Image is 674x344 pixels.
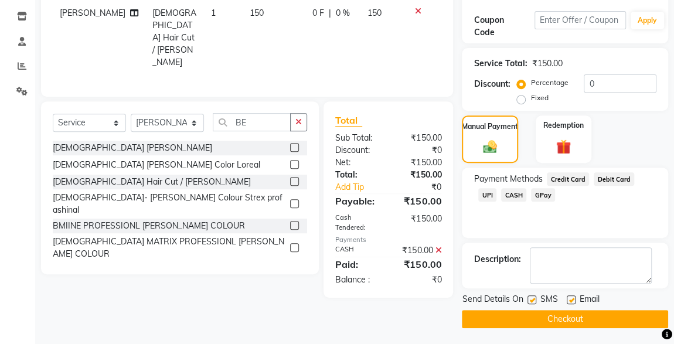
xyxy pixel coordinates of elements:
div: Payable: [326,194,389,208]
label: Fixed [530,93,548,103]
div: Payments [335,235,441,245]
img: _gift.svg [552,138,576,156]
div: ₹150.00 [389,257,451,271]
label: Redemption [543,120,584,131]
div: ₹150.00 [389,213,451,233]
label: Percentage [530,77,568,88]
div: [DEMOGRAPHIC_DATA] [PERSON_NAME] [53,142,212,154]
span: GPay [531,188,555,202]
input: Enter Offer / Coupon Code [535,11,626,29]
span: 150 [250,8,264,18]
div: ₹150.00 [389,244,451,257]
span: [PERSON_NAME] [60,8,125,18]
div: Service Total: [474,57,527,70]
span: SMS [540,293,557,308]
div: Discount: [326,144,389,156]
div: ₹0 [399,181,450,193]
span: UPI [478,188,496,202]
span: Payment Methods [474,173,542,185]
span: Email [579,293,599,308]
div: [DEMOGRAPHIC_DATA] [PERSON_NAME] Color Loreal [53,159,260,171]
div: [DEMOGRAPHIC_DATA] Hair Cut / [PERSON_NAME] [53,176,251,188]
div: Discount: [474,78,510,90]
span: 0 % [336,7,350,19]
span: 150 [367,8,382,18]
div: [DEMOGRAPHIC_DATA] MATRIX PROFESSIONL [PERSON_NAME] COLOUR [53,236,285,260]
div: Paid: [326,257,389,271]
span: [DEMOGRAPHIC_DATA] Hair Cut / [PERSON_NAME] [152,8,196,67]
div: Total: [326,169,389,181]
div: ₹150.00 [389,132,451,144]
a: Add Tip [326,181,399,193]
div: ₹150.00 [389,169,451,181]
div: Cash Tendered: [326,213,389,233]
span: CASH [501,188,526,202]
span: | [329,7,331,19]
button: Checkout [462,310,668,328]
div: Coupon Code [474,14,535,39]
span: Debit Card [594,172,634,186]
div: Description: [474,253,520,265]
span: 1 [211,8,216,18]
div: ₹0 [389,274,451,286]
div: Net: [326,156,389,169]
span: 0 F [312,7,324,19]
div: ₹150.00 [532,57,562,70]
span: Total [335,114,362,127]
button: Apply [631,12,664,29]
label: Manual Payment [462,121,518,132]
div: BMIINE PROFESSIONL [PERSON_NAME] COLOUR [53,220,245,232]
div: ₹150.00 [389,156,451,169]
input: Search or Scan [213,113,291,131]
div: ₹150.00 [389,194,451,208]
span: Credit Card [547,172,589,186]
span: Send Details On [462,293,523,308]
img: _cash.svg [479,139,502,155]
div: [DEMOGRAPHIC_DATA]- [PERSON_NAME] Colour Strex profashinal [53,192,285,216]
div: Sub Total: [326,132,389,144]
div: Balance : [326,274,389,286]
div: ₹0 [389,144,451,156]
div: CASH [326,244,389,257]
